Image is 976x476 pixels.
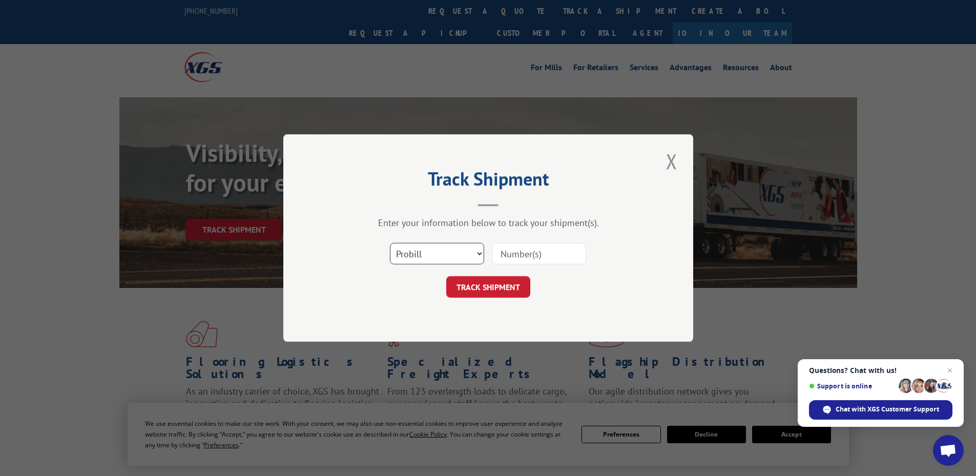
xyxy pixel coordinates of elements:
[836,405,939,414] span: Chat with XGS Customer Support
[335,217,642,229] div: Enter your information below to track your shipment(s).
[663,147,680,175] button: Close modal
[492,243,586,264] input: Number(s)
[809,366,952,375] span: Questions? Chat with us!
[446,276,530,298] button: TRACK SHIPMENT
[335,172,642,191] h2: Track Shipment
[933,435,964,466] a: Open chat
[809,400,952,420] span: Chat with XGS Customer Support
[809,382,895,390] span: Support is online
